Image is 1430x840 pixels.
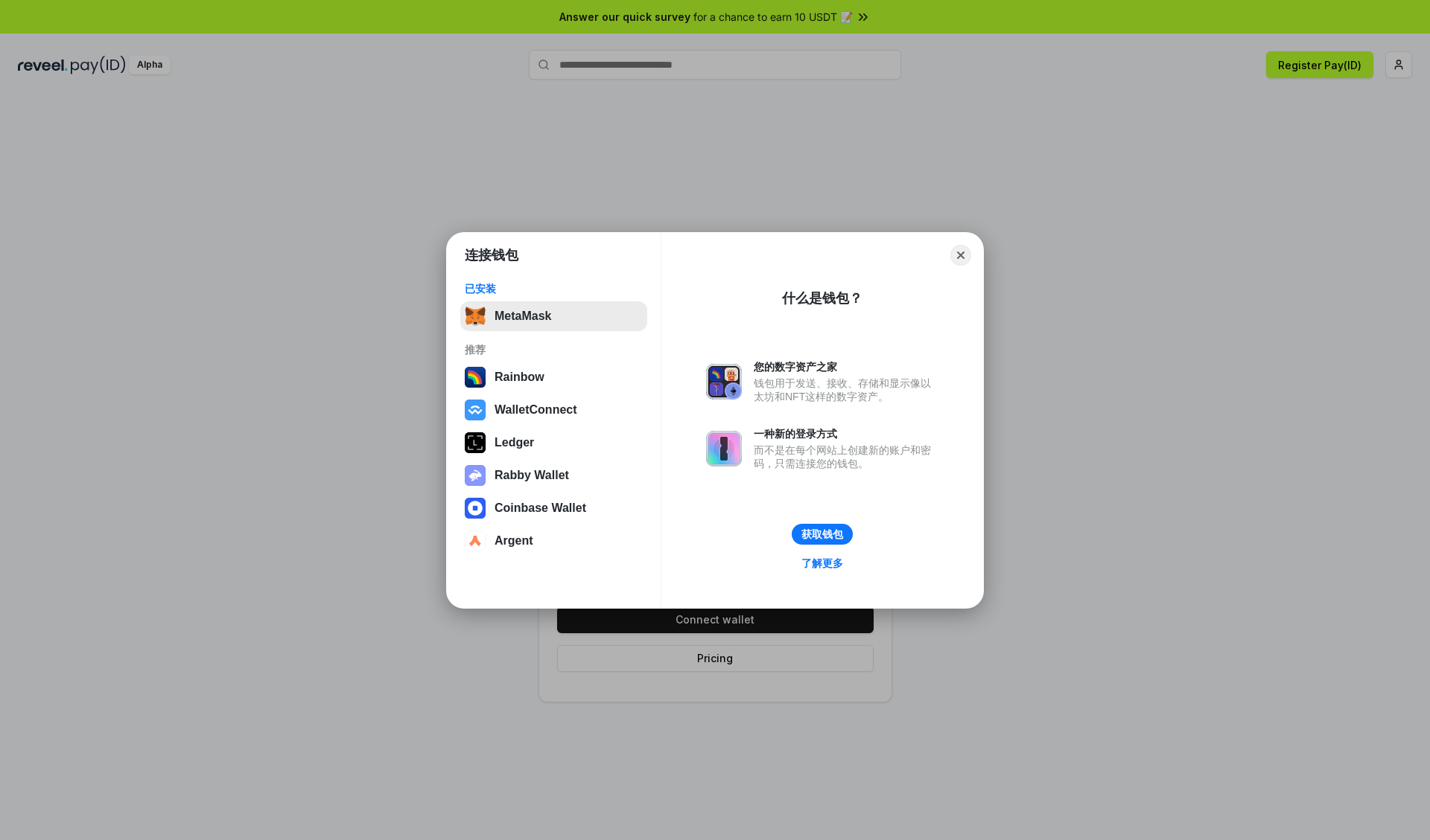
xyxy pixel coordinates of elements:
[495,534,533,548] div: Argent
[801,557,843,570] div: 了解更多
[706,364,742,400] img: svg+xml,%3Csvg%20xmlns%3D%22http%3A%2F%2Fwww.w3.org%2F2000%2Fsvg%22%20fill%3D%22none%22%20viewBox...
[460,493,647,523] button: Coinbase Wallet
[495,436,534,449] div: Ledger
[465,530,486,551] img: svg+xml,%3Csvg%20width%3D%2228%22%20height%3D%2228%22%20viewBox%3D%220%200%2028%2028%22%20fill%3D...
[495,403,577,417] div: WalletConnect
[460,301,647,331] button: MetaMask
[792,554,852,573] a: 了解更多
[460,362,647,392] button: Rainbow
[792,524,853,545] button: 获取钱包
[465,343,643,356] div: 推荐
[495,501,586,515] div: Coinbase Wallet
[782,289,862,307] div: 什么是钱包？
[465,246,518,264] h1: 连接钱包
[460,395,647,425] button: WalletConnect
[754,443,938,470] div: 而不是在每个网站上创建新的账户和密码，只需连接您的钱包。
[465,306,486,327] img: svg+xml,%3Csvg%20fill%3D%22none%22%20height%3D%2233%22%20viewBox%3D%220%200%2035%2033%22%20width%...
[460,428,647,458] button: Ledger
[465,432,486,453] img: svg+xml,%3Csvg%20xmlns%3D%22http%3A%2F%2Fwww.w3.org%2F2000%2Fsvg%22%20width%3D%2228%22%20height%3...
[465,400,486,420] img: svg+xml,%3Csvg%20width%3D%2228%22%20height%3D%2228%22%20viewBox%3D%220%200%2028%2028%22%20fill%3D...
[801,528,843,541] div: 获取钱包
[495,310,551,323] div: MetaMask
[754,376,938,403] div: 钱包用于发送、接收、存储和显示像以太坊和NFT这样的数字资产。
[754,427,938,440] div: 一种新的登录方式
[465,465,486,486] img: svg+xml,%3Csvg%20xmlns%3D%22http%3A%2F%2Fwww.w3.org%2F2000%2Fsvg%22%20fill%3D%22none%22%20viewBox...
[460,526,647,556] button: Argent
[465,282,643,295] div: 已安装
[465,498,486,519] img: svg+xml,%3Csvg%20width%3D%2228%22%20height%3D%2228%22%20viewBox%3D%220%200%2028%2028%22%20fill%3D...
[706,431,742,467] img: svg+xml,%3Csvg%20xmlns%3D%22http%3A%2F%2Fwww.w3.org%2F2000%2Fsvg%22%20fill%3D%22none%22%20viewBox...
[754,360,938,373] div: 您的数字资产之家
[495,469,569,482] div: Rabby Wallet
[495,371,544,384] div: Rainbow
[465,367,486,388] img: svg+xml,%3Csvg%20width%3D%22120%22%20height%3D%22120%22%20viewBox%3D%220%200%20120%20120%22%20fil...
[950,245,971,266] button: Close
[460,461,647,490] button: Rabby Wallet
